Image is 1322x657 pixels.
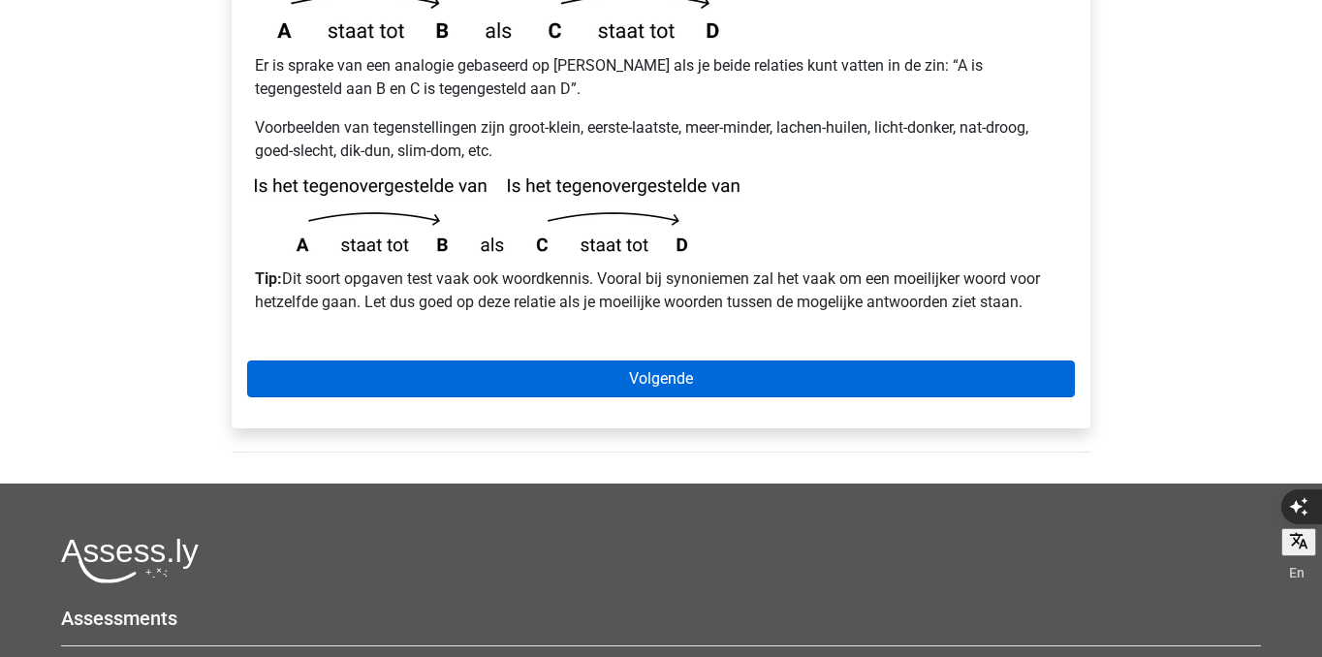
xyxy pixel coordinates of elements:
[255,269,282,288] b: Tip:
[61,538,199,583] img: Assessly logo
[255,116,1067,163] p: Voorbeelden van tegenstellingen zijn groot-klein, eerste-laatste, meer-minder, lachen-huilen, lic...
[255,267,1067,314] p: Dit soort opgaven test vaak ook woordkennis. Vooral bij synoniemen zal het vaak om een moeilijker...
[61,607,1261,630] h5: Assessments
[255,178,740,252] img: analogies_pattern1_2.png
[247,360,1075,397] a: Volgende
[255,54,1067,101] p: Er is sprake van een analogie gebaseerd op [PERSON_NAME] als je beide relaties kunt vatten in de ...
